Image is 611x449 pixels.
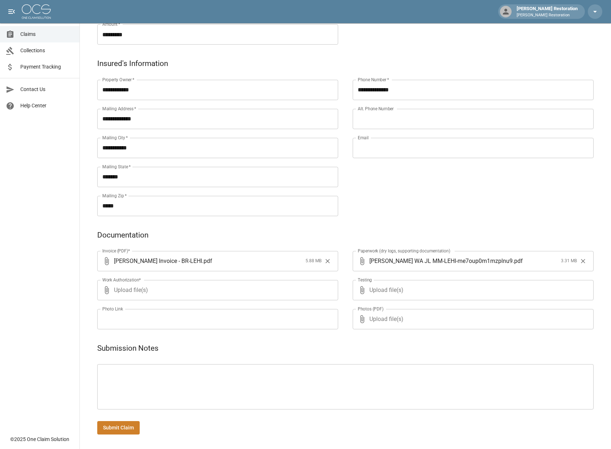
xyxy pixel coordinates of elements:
label: Amount [102,21,120,27]
label: Property Owner [102,77,135,83]
div: [PERSON_NAME] Restoration [514,5,581,18]
label: Mailing Zip [102,193,127,199]
label: Paperwork (dry logs, supporting documentation) [358,248,450,254]
span: Upload file(s) [369,280,574,300]
span: Help Center [20,102,74,110]
span: 3.31 MB [561,258,577,265]
span: Upload file(s) [114,280,319,300]
label: Photos (PDF) [358,306,384,312]
label: Phone Number [358,77,389,83]
button: Submit Claim [97,421,140,434]
span: . pdf [513,257,523,265]
span: Collections [20,47,74,54]
span: Payment Tracking [20,63,74,71]
label: Email [358,135,369,141]
img: ocs-logo-white-transparent.png [22,4,51,19]
span: Contact Us [20,86,74,93]
span: Upload file(s) [369,309,574,329]
label: Mailing City [102,135,128,141]
label: Mailing State [102,164,131,170]
span: 5.88 MB [305,258,321,265]
span: Claims [20,30,74,38]
label: Mailing Address [102,106,136,112]
button: Clear [578,256,589,267]
span: . pdf [202,257,212,265]
label: Invoice (PDF)* [102,248,130,254]
label: Testing [358,277,372,283]
button: Clear [322,256,333,267]
p: [PERSON_NAME] Restoration [517,12,578,18]
div: © 2025 One Claim Solution [10,436,69,443]
span: [PERSON_NAME] WA JL MM-LEHI-me7oup0m1mzplnu9 [369,257,513,265]
label: Photo Link [102,306,123,312]
span: [PERSON_NAME] Invoice - BR-LEHI [114,257,202,265]
label: Work Authorization* [102,277,141,283]
button: open drawer [4,4,19,19]
label: Alt. Phone Number [358,106,394,112]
